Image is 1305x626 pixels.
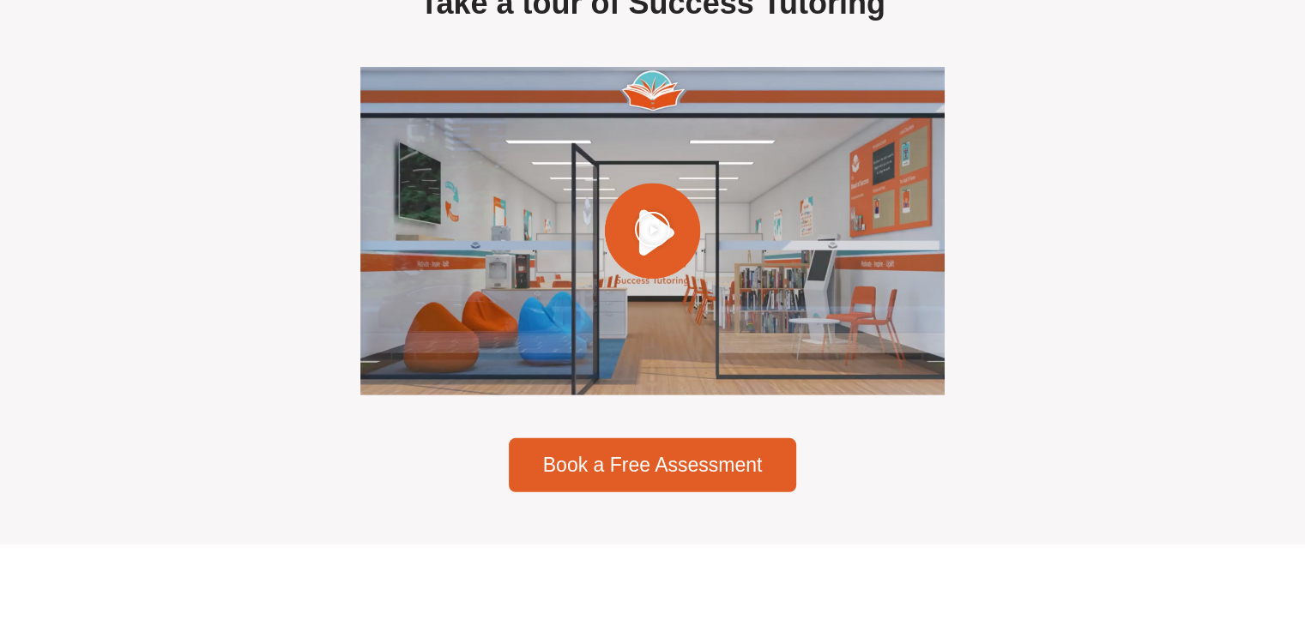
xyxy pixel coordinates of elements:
span: Book a Free Assessment [543,455,763,475]
div: Play Video [634,211,671,251]
a: Book a Free Assessment [509,438,797,492]
iframe: Chat Widget [1019,433,1305,626]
